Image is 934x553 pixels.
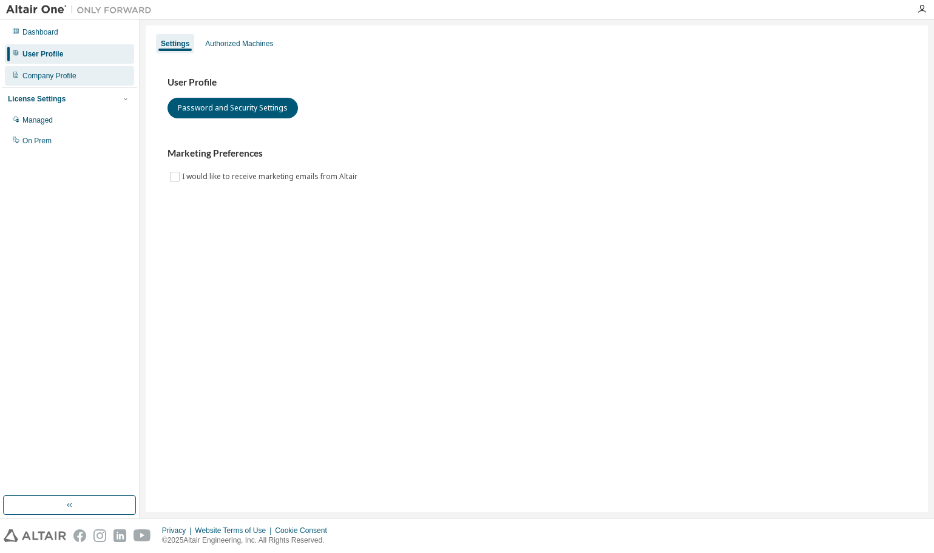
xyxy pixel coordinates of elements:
div: Settings [161,39,189,49]
label: I would like to receive marketing emails from Altair [182,169,360,184]
div: On Prem [22,136,52,146]
img: linkedin.svg [113,529,126,542]
img: instagram.svg [93,529,106,542]
h3: Marketing Preferences [168,148,906,160]
div: License Settings [8,94,66,104]
p: © 2025 Altair Engineering, Inc. All Rights Reserved. [162,535,334,546]
div: Privacy [162,526,195,535]
div: Managed [22,115,53,125]
div: Dashboard [22,27,58,37]
button: Password and Security Settings [168,98,298,118]
img: Altair One [6,4,158,16]
div: Authorized Machines [205,39,273,49]
h3: User Profile [168,76,906,89]
img: youtube.svg [134,529,151,542]
div: Cookie Consent [275,526,334,535]
div: Website Terms of Use [195,526,275,535]
div: User Profile [22,49,63,59]
img: altair_logo.svg [4,529,66,542]
img: facebook.svg [73,529,86,542]
div: Company Profile [22,71,76,81]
